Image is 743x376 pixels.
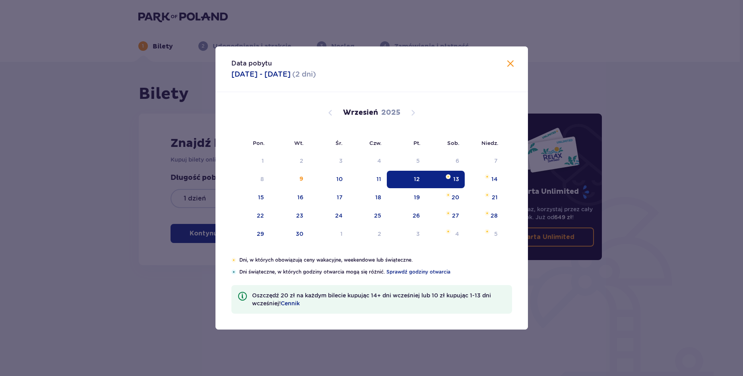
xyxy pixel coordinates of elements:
td: Choose wtorek, 23 września 2025 as your check-in date. It’s available. [270,207,309,225]
td: Not available. poniedziałek, 8 września 2025 [231,171,270,188]
div: 20 [452,193,459,201]
div: 2 [300,157,303,165]
small: Sob. [447,140,460,146]
div: 16 [297,193,303,201]
div: 6 [456,157,459,165]
div: 5 [416,157,420,165]
div: 2 [378,230,381,238]
div: 23 [296,212,303,220]
td: Choose czwartek, 2 października 2025 as your check-in date. It’s available. [348,226,387,243]
div: 29 [257,230,264,238]
p: 2025 [381,108,400,118]
td: Selected as end date. sobota, 13 września 2025 [425,171,465,188]
td: Choose sobota, 27 września 2025 as your check-in date. It’s available. [425,207,465,225]
small: Czw. [369,140,382,146]
td: Choose wtorek, 16 września 2025 as your check-in date. It’s available. [270,189,309,206]
td: Choose czwartek, 18 września 2025 as your check-in date. It’s available. [348,189,387,206]
div: 1 [262,157,264,165]
div: Calendar [215,92,528,256]
td: Not available. wtorek, 2 września 2025 [270,152,309,170]
small: Pon. [253,140,265,146]
div: 11 [376,175,381,183]
p: Dni, w których obowiązują ceny wakacyjne, weekendowe lub świąteczne. [239,256,512,264]
td: Not available. poniedziałek, 1 września 2025 [231,152,270,170]
td: Choose sobota, 20 września 2025 as your check-in date. It’s available. [425,189,465,206]
div: 25 [374,212,381,220]
td: Choose środa, 17 września 2025 as your check-in date. It’s available. [309,189,348,206]
div: 27 [452,212,459,220]
td: Choose czwartek, 25 września 2025 as your check-in date. It’s available. [348,207,387,225]
td: Choose środa, 10 września 2025 as your check-in date. It’s available. [309,171,348,188]
div: 3 [416,230,420,238]
td: Choose piątek, 19 września 2025 as your check-in date. It’s available. [387,189,425,206]
td: Choose poniedziałek, 22 września 2025 as your check-in date. It’s available. [231,207,270,225]
div: 15 [258,193,264,201]
td: Choose niedziela, 21 września 2025 as your check-in date. It’s available. [465,189,503,206]
div: 30 [296,230,303,238]
div: 26 [413,212,420,220]
p: Wrzesień [343,108,378,118]
small: Pt. [413,140,421,146]
td: Choose sobota, 4 października 2025 as your check-in date. It’s available. [425,226,465,243]
div: 4 [455,230,459,238]
td: Choose wtorek, 9 września 2025 as your check-in date. It’s available. [270,171,309,188]
div: 19 [414,193,420,201]
div: 4 [377,157,381,165]
td: Choose środa, 24 września 2025 as your check-in date. It’s available. [309,207,348,225]
td: Not available. środa, 3 września 2025 [309,152,348,170]
div: 8 [260,175,264,183]
div: 1 [340,230,343,238]
td: Choose wtorek, 30 września 2025 as your check-in date. It’s available. [270,226,309,243]
small: Niedz. [481,140,499,146]
div: 24 [335,212,343,220]
div: 12 [414,175,420,183]
td: Not available. sobota, 6 września 2025 [425,152,465,170]
small: Śr. [336,140,343,146]
td: Choose poniedziałek, 29 września 2025 as your check-in date. It’s available. [231,226,270,243]
td: Choose niedziela, 5 października 2025 as your check-in date. It’s available. [465,226,503,243]
div: 3 [339,157,343,165]
div: 17 [337,193,343,201]
td: Choose piątek, 3 października 2025 as your check-in date. It’s available. [387,226,425,243]
small: Wt. [294,140,304,146]
td: Choose niedziela, 28 września 2025 as your check-in date. It’s available. [465,207,503,225]
div: 10 [336,175,343,183]
td: Choose piątek, 26 września 2025 as your check-in date. It’s available. [387,207,425,225]
div: 22 [257,212,264,220]
div: 18 [375,193,381,201]
div: 13 [453,175,459,183]
td: Not available. niedziela, 7 września 2025 [465,152,503,170]
div: 9 [299,175,303,183]
td: Choose czwartek, 11 września 2025 as your check-in date. It’s available. [348,171,387,188]
td: Not available. czwartek, 4 września 2025 [348,152,387,170]
td: Choose niedziela, 14 września 2025 as your check-in date. It’s available. [465,171,503,188]
td: Choose środa, 1 października 2025 as your check-in date. It’s available. [309,226,348,243]
td: Not available. piątek, 5 września 2025 [387,152,425,170]
td: Choose poniedziałek, 15 września 2025 as your check-in date. It’s available. [231,189,270,206]
td: Selected as start date. piątek, 12 września 2025 [387,171,425,188]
